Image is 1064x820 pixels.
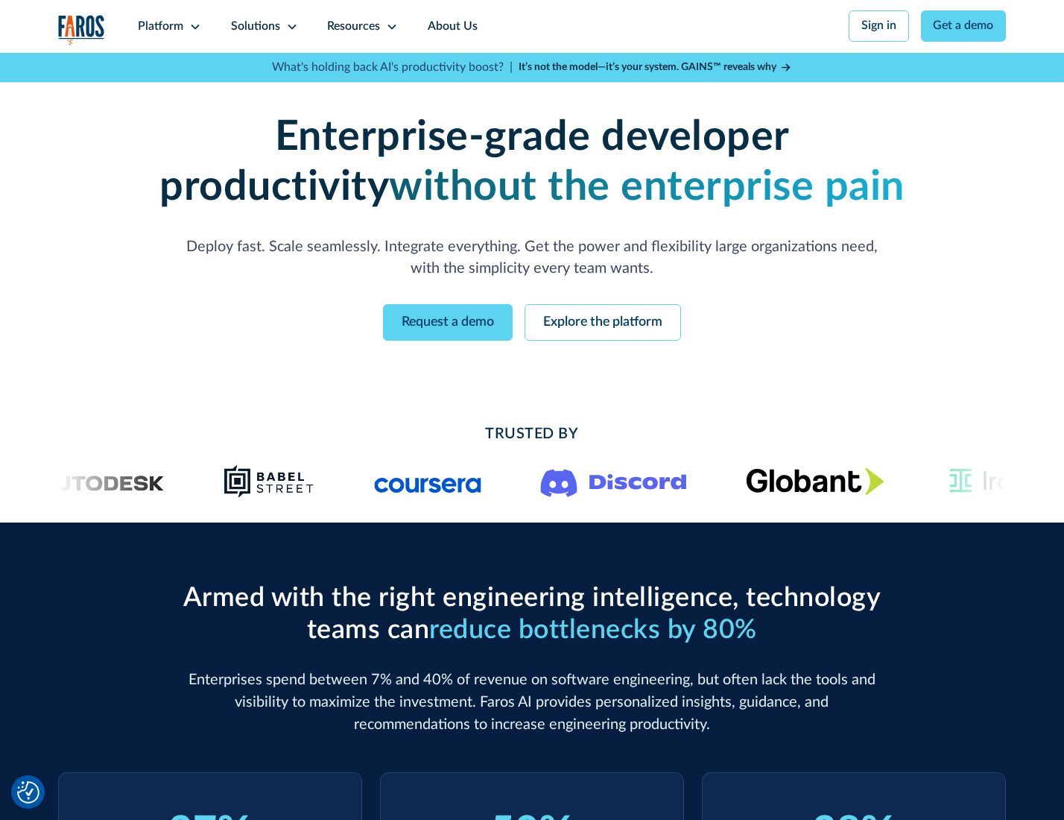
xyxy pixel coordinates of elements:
[58,15,106,45] a: home
[921,10,1007,42] a: Get a demo
[177,423,887,446] h2: Trusted By
[525,304,681,341] a: Explore the platform
[746,467,884,495] img: Globant's logo
[429,616,757,643] span: reduce bottlenecks by 80%
[138,18,183,36] div: Platform
[17,781,39,804] button: Cookie Settings
[374,470,481,493] img: Logo of the online learning platform Coursera.
[177,236,887,281] p: Deploy fast. Scale seamlessly. Integrate everything. Get the power and flexibility large organiza...
[177,669,887,736] p: Enterprises spend between 7% and 40% of revenue on software engineering, but often lack the tools...
[540,466,686,497] img: Logo of the communication platform Discord.
[849,10,909,42] a: Sign in
[519,62,776,72] strong: It’s not the model—it’s your system. GAINS™ reveals why
[519,60,793,75] a: It’s not the model—it’s your system. GAINS™ reveals why
[272,59,513,77] p: What's holding back AI's productivity boost? |
[224,464,314,499] img: Babel Street logo png
[389,166,905,208] strong: without the enterprise pain
[17,781,39,804] img: Revisit consent button
[58,15,106,45] img: Logo of the analytics and reporting company Faros.
[177,582,887,646] h2: Armed with the right engineering intelligence, technology teams can
[159,116,789,208] strong: Enterprise-grade developer productivity
[383,304,513,341] a: Request a demo
[231,18,280,36] div: Solutions
[327,18,380,36] div: Resources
